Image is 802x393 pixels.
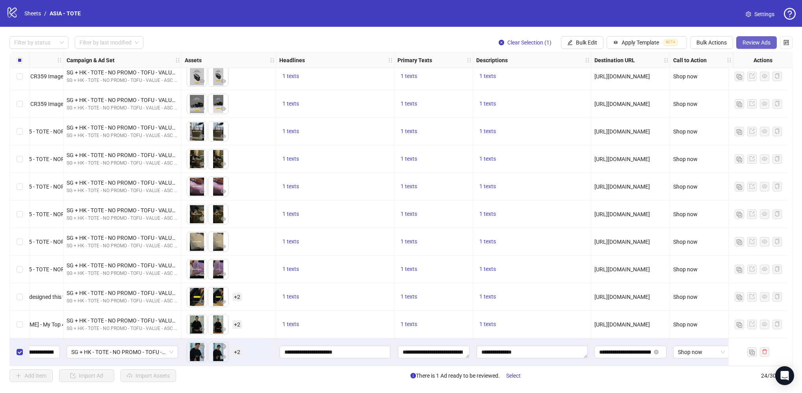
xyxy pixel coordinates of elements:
span: eye [199,106,205,111]
span: 1 texts [401,100,417,107]
span: close-circle [199,344,205,349]
div: Resize Destination URL column [668,52,670,68]
img: Asset 1 [187,342,207,362]
button: Duplicate [747,347,757,357]
button: 1 texts [397,265,420,274]
span: holder [388,57,393,63]
span: eye [762,73,767,79]
button: Preview [219,159,228,169]
span: eye [221,133,226,139]
span: Review Ads [743,39,770,46]
span: eye [221,161,226,167]
span: 1 texts [401,73,417,79]
img: Asset 1 [187,94,207,114]
img: Asset 2 [208,204,228,224]
div: Edit values [279,345,391,359]
span: eye [199,133,205,139]
span: holder [590,57,596,63]
button: 1 texts [397,237,420,247]
span: + 2 [232,320,242,329]
span: eye [199,189,205,194]
strong: Campaign & Ad Set [67,56,115,65]
span: export [749,101,755,106]
span: + 2 [232,348,242,356]
span: eye [221,271,226,277]
div: Select row 15 [10,90,30,118]
button: Add Item [9,369,53,382]
span: eye [221,78,226,84]
span: export [749,184,755,189]
span: eye [762,211,767,217]
button: 1 texts [279,209,302,219]
span: [URL][DOMAIN_NAME] [594,294,650,300]
span: export [749,211,755,217]
span: holder [472,57,477,63]
span: Shop now [678,346,725,358]
span: eye [762,101,767,106]
button: Preview [197,132,207,141]
img: Asset 2 [208,149,228,169]
img: Asset 1 [187,149,207,169]
img: Asset 1 [187,260,207,279]
span: [URL][DOMAIN_NAME] [594,128,650,135]
button: Preview [219,325,228,334]
button: Preview [219,352,228,362]
span: eye [221,354,226,360]
div: SG + HK - TOTE - NO PROMO - TOFU - VALUE - ASC - 240923 [67,270,178,277]
span: Bulk Actions [696,39,727,46]
div: Select row 16 [10,118,30,145]
div: SG + HK - TOTE - NO PROMO - TOFU - VALUE - ASC - 240923 [67,289,178,297]
button: Duplicate [735,99,744,109]
div: Resize Descriptions column [589,52,591,68]
span: eye [221,189,226,194]
button: Preview [219,132,228,141]
button: Preview [219,270,228,279]
button: Delete [197,342,207,352]
a: Sheets [23,9,43,18]
button: Preview [197,215,207,224]
span: holder [726,57,732,63]
button: Duplicate [735,154,744,164]
div: Resize Call to Action column [731,52,733,68]
div: Select row 14 [10,63,30,90]
button: 1 texts [397,127,420,136]
button: 1 texts [397,292,420,302]
span: eye [762,321,767,327]
span: close-circle [654,350,659,354]
span: edit [567,40,573,45]
span: export [749,239,755,244]
div: SG + HK - TOTE - NO PROMO - TOFU - VALUE - ASC - 240923 [67,242,178,250]
span: 1 texts [479,156,496,162]
span: holder [57,57,62,63]
div: Select row 23 [10,311,30,338]
span: 1 texts [282,100,299,107]
img: Asset 2 [208,67,228,86]
button: Duplicate [735,292,744,302]
button: 1 texts [279,72,302,81]
span: close-circle [499,40,504,45]
span: eye [762,184,767,189]
span: eye [199,244,205,249]
div: Select row 17 [10,145,30,173]
button: Preview [219,187,228,196]
div: SG + HK - TOTE - NO PROMO - TOFU - VALUE - ASC - 240923 [67,206,178,215]
span: 1 texts [282,128,299,134]
div: Resize Campaign & Ad Set column [179,52,181,68]
span: holder [175,57,180,63]
div: SG + HK - TOTE - NO PROMO - TOFU - VALUE - ASC - 240923 [67,159,178,167]
span: SG + HK - TOTE - NO PROMO - TOFU - VALUE - ASC - 240923 [71,346,173,358]
span: setting [746,11,751,17]
span: eye [199,326,205,332]
img: Asset 2 [208,315,228,334]
button: Preview [219,297,228,307]
div: SG + HK - TOTE - NO PROMO - TOFU - VALUE - ASC - 240923 [67,316,178,325]
button: Preview [219,77,228,86]
button: 1 texts [279,182,302,191]
button: Preview [219,215,228,224]
span: control [783,40,789,45]
strong: Call to Action [673,56,707,65]
span: holder [393,57,399,63]
a: ASIA - TOTE [48,9,82,18]
button: Duplicate [735,265,744,274]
